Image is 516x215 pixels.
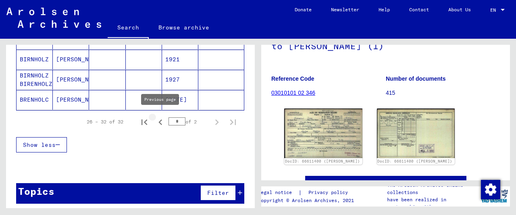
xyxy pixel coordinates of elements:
img: Change consent [481,180,500,199]
mat-cell: BIRNHOLZ BIRENHOLZ [17,70,53,90]
a: See comments created before [DATE] [324,179,447,187]
mat-cell: BRENHOLC [17,90,53,110]
p: Copyright © Arolsen Archives, 2021 [258,197,358,204]
div: Topics [18,184,54,198]
a: Browse archive [149,18,219,37]
button: Last page [225,114,241,130]
a: Privacy policy [302,188,358,197]
div: Change consent [481,180,500,199]
mat-cell: [DATE] [162,90,198,110]
p: The Arolsen Archives online collections [387,182,479,196]
mat-cell: 1921 [162,50,198,69]
button: Next page [209,114,225,130]
span: EN [490,7,499,13]
a: Legal notice [258,188,298,197]
a: 03010101 02 346 [271,90,315,96]
button: First page [136,114,152,130]
p: have been realized in partnership with [387,196,479,211]
button: Show less [16,137,67,152]
img: 002.jpg [377,109,455,158]
button: Previous page [152,114,169,130]
div: of 2 [169,118,209,125]
span: Show less [23,141,56,148]
b: Reference Code [271,75,314,82]
mat-cell: [PERSON_NAME] [53,50,89,69]
img: yv_logo.png [479,186,510,206]
img: Arolsen_neg.svg [6,8,101,28]
button: Filter [200,185,236,200]
span: Filter [207,189,229,196]
mat-cell: 1927 [162,70,198,90]
a: Search [108,18,149,39]
a: DocID: 66611400 ([PERSON_NAME]) [285,159,360,163]
mat-cell: [PERSON_NAME] [53,70,89,90]
p: 415 [386,89,500,97]
div: 26 – 32 of 32 [87,118,123,125]
mat-cell: BIRNHOLZ [17,50,53,69]
a: DocID: 66611400 ([PERSON_NAME]) [377,159,452,163]
b: Number of documents [386,75,446,82]
mat-cell: [PERSON_NAME] [53,90,89,110]
img: 001.jpg [284,109,362,158]
div: | [258,188,358,197]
